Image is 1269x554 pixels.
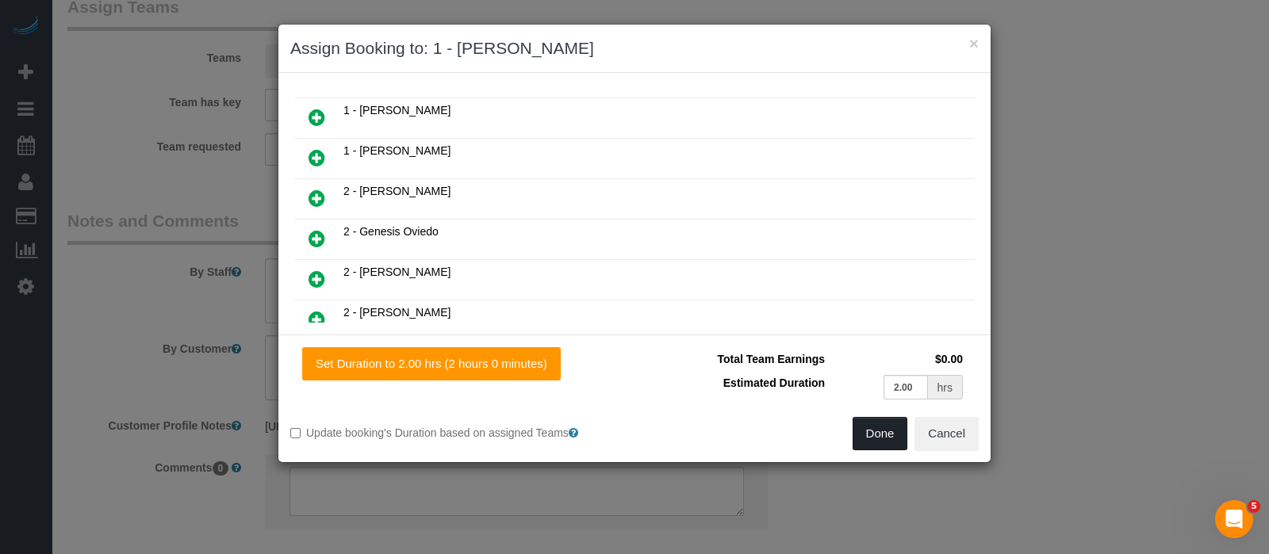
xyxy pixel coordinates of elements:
span: 1 - [PERSON_NAME] [343,104,450,117]
span: 2 - [PERSON_NAME] [343,185,450,197]
span: 1 - [PERSON_NAME] [343,144,450,157]
span: 2 - Genesis Oviedo [343,225,439,238]
button: Done [853,417,908,450]
button: × [969,35,979,52]
td: Total Team Earnings [646,347,829,371]
input: Update booking's Duration based on assigned Teams [290,428,301,438]
span: 2 - [PERSON_NAME] [343,306,450,319]
button: Set Duration to 2.00 hrs (2 hours 0 minutes) [302,347,561,380]
h3: Assign Booking to: 1 - [PERSON_NAME] [290,36,979,60]
span: Estimated Duration [723,376,825,389]
label: Update booking's Duration based on assigned Teams [290,425,623,441]
span: 5 [1248,500,1260,513]
button: Cancel [914,417,979,450]
td: $0.00 [829,347,967,371]
div: hrs [928,375,963,399]
iframe: Intercom live chat [1215,500,1253,538]
span: 2 - [PERSON_NAME] [343,266,450,278]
